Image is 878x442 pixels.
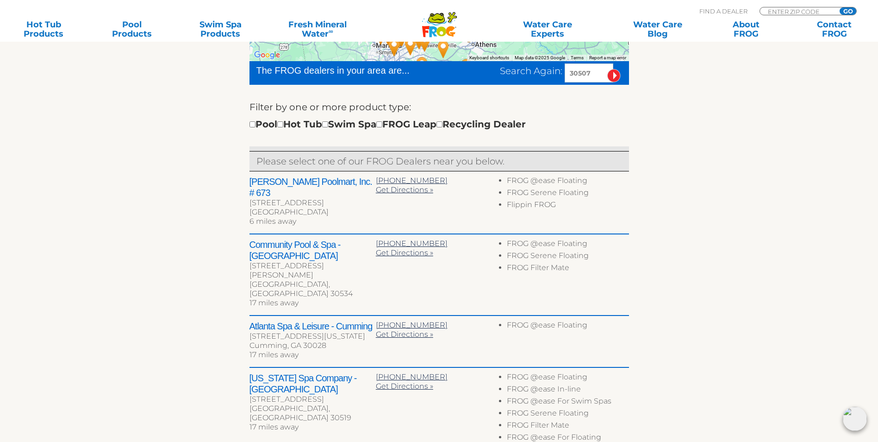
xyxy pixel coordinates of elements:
[507,397,629,409] li: FROG @ease For Swim Spas
[252,49,282,61] img: Google
[9,20,78,38] a: Hot TubProducts
[411,53,433,78] div: Leslie's Poolmart, Inc. # 762 - 45 miles away.
[376,185,433,194] a: Get Directions »
[800,20,869,38] a: ContactFROG
[843,407,867,431] img: openIcon
[456,55,477,80] div: Southern Spa & Patio - 48 miles away.
[571,55,584,60] a: Terms
[252,49,282,61] a: Open this area in Google Maps (opens a new window)
[515,55,565,60] span: Map data ©2025 Google
[249,298,299,307] span: 17 miles away
[329,27,333,35] sup: ∞
[623,20,692,38] a: Water CareBlog
[384,35,405,60] div: Leslie's Poolmart Inc # 697 - 43 miles away.
[433,37,454,62] div: Sharp Pools & Spas - Monroe - 32 miles away.
[507,421,629,433] li: FROG Filter Mate
[249,350,299,359] span: 17 miles away
[492,20,604,38] a: Water CareExperts
[507,176,629,188] li: FROG @ease Floating
[507,385,629,397] li: FROG @ease In-line
[249,261,376,280] div: [STREET_ADDRESS][PERSON_NAME]
[376,248,433,257] a: Get Directions »
[376,321,448,329] a: [PHONE_NUMBER]
[376,373,448,381] a: [PHONE_NUMBER]
[98,20,167,38] a: PoolProducts
[376,239,448,248] a: [PHONE_NUMBER]
[767,7,829,15] input: Zip Code Form
[507,321,629,333] li: FROG @ease Floating
[376,176,448,185] a: [PHONE_NUMBER]
[607,69,621,82] input: Submit
[589,55,626,60] a: Report a map error
[249,321,376,332] h2: Atlanta Spa & Leisure - Cumming
[256,63,443,77] div: The FROG dealers in your area are...
[840,7,856,15] input: GO
[249,198,376,208] div: [STREET_ADDRESS]
[249,373,376,395] h2: [US_STATE] Spa Company - [GEOGRAPHIC_DATA]
[249,404,376,423] div: [GEOGRAPHIC_DATA], [GEOGRAPHIC_DATA] 30519
[249,395,376,404] div: [STREET_ADDRESS]
[507,188,629,200] li: FROG Serene Floating
[249,208,376,217] div: [GEOGRAPHIC_DATA]
[507,200,629,212] li: Flippin FROG
[507,263,629,275] li: FROG Filter Mate
[711,20,780,38] a: AboutFROG
[469,55,509,61] button: Keyboard shortcuts
[186,20,255,38] a: Swim SpaProducts
[376,330,433,339] a: Get Directions »
[249,341,376,350] div: Cumming, GA 30028
[249,423,299,431] span: 17 miles away
[507,251,629,263] li: FROG Serene Floating
[507,409,629,421] li: FROG Serene Floating
[249,280,376,298] div: [GEOGRAPHIC_DATA], [GEOGRAPHIC_DATA] 30534
[274,20,361,38] a: Fresh MineralWater∞
[507,373,629,385] li: FROG @ease Floating
[699,7,747,15] p: Find A Dealer
[249,217,296,226] span: 6 miles away
[507,239,629,251] li: FROG @ease Floating
[249,100,411,114] label: Filter by one or more product type:
[249,117,526,132] div: Pool Hot Tub Swim Spa FROG Leap Recycling Dealer
[376,382,433,391] a: Get Directions »
[500,65,562,76] span: Search Again:
[249,176,376,198] h2: [PERSON_NAME] Poolmart, Inc. # 673
[249,239,376,261] h2: Community Pool & Spa - [GEOGRAPHIC_DATA]
[256,154,622,169] p: Please select one of our FROG Dealers near you below.
[249,332,376,341] div: [STREET_ADDRESS][US_STATE]
[400,34,421,59] div: Leslie's Poolmart, Inc. # 428 - 36 miles away.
